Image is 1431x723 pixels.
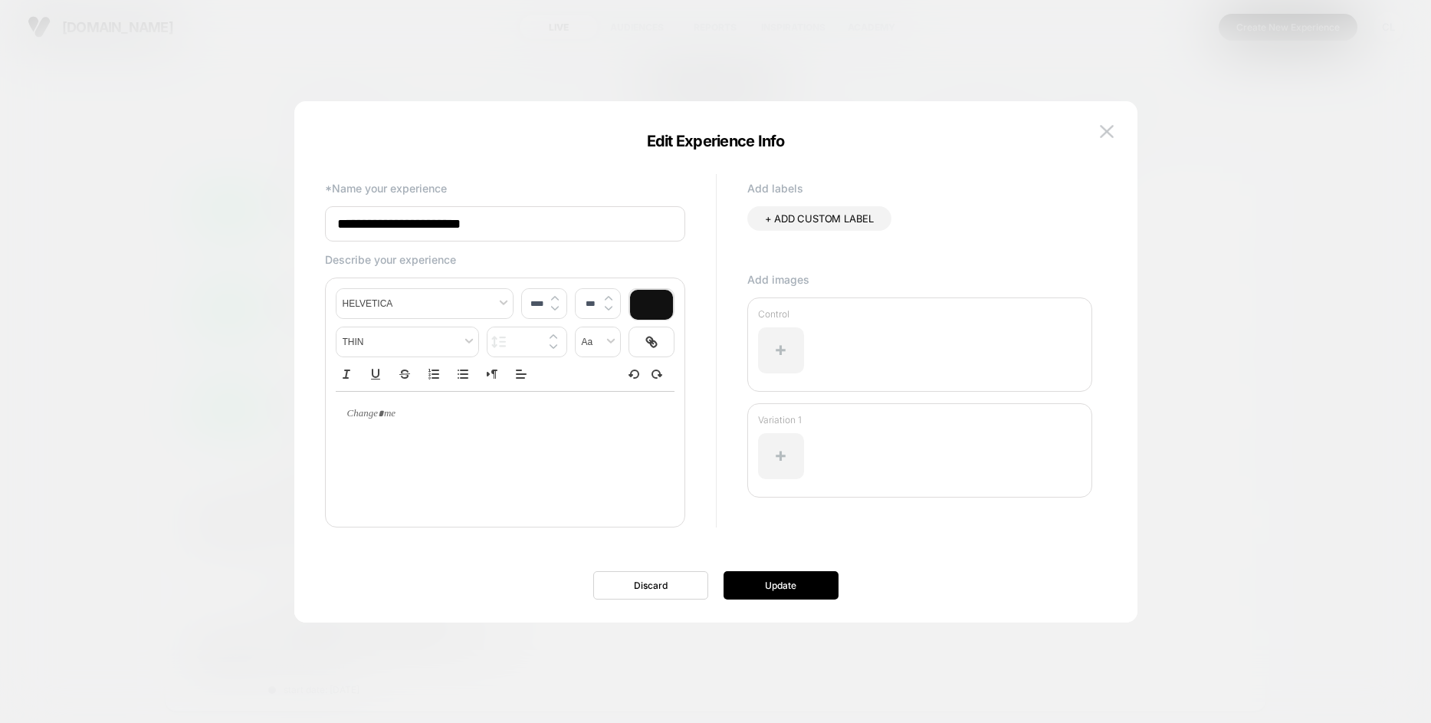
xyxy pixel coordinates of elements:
[605,305,612,311] img: down
[491,336,506,348] img: line height
[593,571,708,600] button: Discard
[550,334,557,340] img: up
[758,308,1081,320] p: Control
[510,365,532,383] span: Align
[1100,125,1114,138] img: close
[758,414,1081,426] p: Variation 1
[336,289,513,318] span: font
[576,327,620,357] span: transform
[336,365,357,383] button: Italic
[747,273,1092,286] p: Add images
[550,343,557,350] img: down
[336,327,478,357] span: fontWeight
[481,365,503,383] button: Right to Left
[605,295,612,301] img: up
[365,365,386,383] button: Underline
[325,253,685,266] p: Describe your experience
[647,132,785,150] span: Edit Experience Info
[423,365,445,383] button: Ordered list
[325,182,685,195] p: *Name your experience
[551,305,559,311] img: down
[394,365,415,383] button: Strike
[747,182,1092,195] p: Add labels
[765,212,874,225] span: + ADD CUSTOM LABEL
[452,365,474,383] button: Bullet list
[724,571,839,600] button: Update
[551,295,559,301] img: up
